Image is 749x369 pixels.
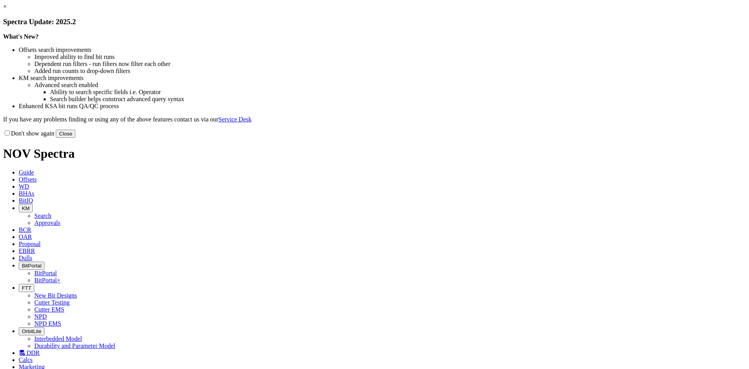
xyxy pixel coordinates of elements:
span: DDR [27,349,40,356]
a: NPD [34,313,47,320]
li: Added run counts to drop-down filters [34,68,746,75]
span: BitIQ [19,197,33,204]
li: Offsets search improvements [19,46,746,53]
h3: Spectra Update: 2025.2 [3,18,746,26]
span: BHAs [19,190,34,197]
a: New Bit Designs [34,292,77,299]
a: × [3,3,7,10]
span: KM [22,205,30,211]
a: Interbedded Model [34,335,82,342]
a: BitPortal [34,270,57,276]
span: Proposal [19,241,41,247]
span: FTT [22,285,31,291]
button: Close [56,130,75,138]
span: Offsets [19,176,37,183]
li: KM search improvements [19,75,746,82]
a: Durability and Parameter Model [34,342,115,349]
span: BitPortal [22,263,41,269]
span: EBRR [19,248,35,254]
span: Guide [19,169,34,176]
a: Approvals [34,219,60,226]
a: Search [34,212,51,219]
a: BitPortal+ [34,277,60,283]
li: Dependent run filters - run filters now filter each other [34,61,746,68]
a: Cutter EMS [34,306,64,313]
label: Don't show again [3,130,54,137]
span: OrbitLite [22,328,41,334]
p: If you have any problems finding or using any of the above features contact us via our [3,116,746,123]
span: WD [19,183,29,190]
li: Improved ability to find bit runs [34,53,746,61]
span: Dulls [19,255,32,261]
li: Advanced search enabled [34,82,746,89]
a: Service Desk [218,116,252,123]
a: NPD EMS [34,320,61,327]
span: BCR [19,226,31,233]
h1: NOV Spectra [3,146,746,161]
span: Calcs [19,357,33,363]
a: Cutter Testing [34,299,70,306]
input: Don't show again [5,130,10,135]
li: Enhanced KSA bit runs QA/QC process [19,103,746,110]
li: Ability to search specific fields i.e. Operator [50,89,746,96]
li: Search builder helps construct advanced query syntax [50,96,746,103]
span: OAR [19,234,32,240]
strong: What's New? [3,33,39,40]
